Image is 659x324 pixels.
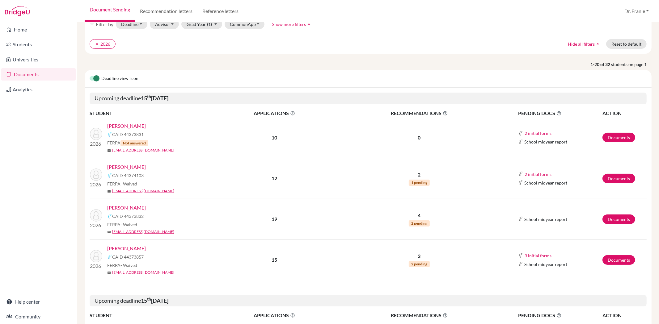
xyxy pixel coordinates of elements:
span: School midyear report [524,261,567,268]
img: Yeh, Brennan [90,250,102,262]
a: Documents [602,255,635,265]
span: APPLICATIONS [213,312,335,319]
span: - Waived [120,222,137,227]
button: 2 initial forms [524,130,552,137]
p: 2 [336,171,503,178]
a: [PERSON_NAME] [107,163,146,171]
img: Common App logo [518,131,523,136]
img: Common App logo [107,173,112,178]
button: Reset to default [606,39,647,49]
a: Community [1,310,76,323]
h5: Upcoming deadline [90,295,647,307]
span: CAID 44374103 [112,172,144,179]
a: Universities [1,53,76,66]
img: Common App logo [107,255,112,260]
span: FERPA [107,181,137,187]
span: 2 pending [409,261,430,267]
button: 2 initial forms [524,171,552,178]
button: Advisor [150,19,179,29]
img: Wang, Allyn [90,209,102,222]
span: (1) [207,22,212,27]
th: ACTION [602,311,647,319]
img: Common App logo [518,217,523,222]
button: Show more filtersarrow_drop_up [267,19,317,29]
img: Kang, Liyeh [90,168,102,181]
span: FERPA [107,221,137,228]
button: Dr. Eranie [622,5,652,17]
span: mail [107,189,111,193]
button: 3 initial forms [524,252,552,259]
th: STUDENT [90,109,213,117]
img: Chen, Oliver [90,128,102,140]
i: arrow_drop_up [595,41,601,47]
a: Documents [602,174,635,183]
span: APPLICATIONS [213,110,335,117]
img: Common App logo [518,139,523,144]
a: Documents [602,214,635,224]
button: Deadline [116,19,147,29]
span: PENDING DOCS [518,110,602,117]
img: Common App logo [107,214,112,219]
a: Students [1,38,76,51]
a: [EMAIL_ADDRESS][DOMAIN_NAME] [112,229,174,235]
button: clear2026 [90,39,116,49]
th: STUDENT [90,311,213,319]
span: RECOMMENDATIONS [336,110,503,117]
span: RECOMMENDATIONS [336,312,503,319]
a: [PERSON_NAME] [107,245,146,252]
span: Deadline view is on [101,75,138,82]
p: 2026 [90,140,102,147]
span: mail [107,271,111,275]
img: Bridge-U [5,6,30,16]
img: Common App logo [107,132,112,137]
span: - Waived [120,263,137,268]
b: 15 [DATE] [141,95,168,102]
b: 15 [DATE] [141,297,168,304]
span: mail [107,230,111,234]
b: 12 [272,175,277,181]
img: Common App logo [518,262,523,267]
span: CAID 44373857 [112,254,144,260]
span: 2 pending [409,220,430,226]
a: Documents [1,68,76,81]
b: 19 [272,216,277,222]
h5: Upcoming deadline [90,93,647,104]
sup: th [147,297,151,301]
a: [PERSON_NAME] [107,204,146,211]
span: School midyear report [524,139,567,145]
p: 2026 [90,181,102,188]
a: [EMAIL_ADDRESS][DOMAIN_NAME] [112,188,174,194]
span: Not answered [120,140,148,146]
i: clear [95,42,99,46]
sup: th [147,94,151,99]
span: mail [107,149,111,152]
span: Show more filters [272,22,306,27]
p: 0 [336,134,503,141]
button: Grad Year(1) [181,19,222,29]
a: [EMAIL_ADDRESS][DOMAIN_NAME] [112,270,174,275]
p: 2026 [90,222,102,229]
span: FERPA [107,262,137,268]
p: 2026 [90,262,102,270]
img: Common App logo [518,253,523,258]
a: Documents [602,133,635,142]
span: PENDING DOCS [518,312,602,319]
span: FERPA [107,139,148,146]
span: students on page 1 [611,61,652,68]
b: 10 [272,135,277,140]
strong: 1-20 of 32 [590,61,611,68]
span: 1 pending [409,180,430,186]
b: 15 [272,257,277,263]
span: CAID 44373832 [112,213,144,219]
span: Hide all filters [568,41,595,47]
p: 3 [336,252,503,260]
span: CAID 44373831 [112,131,144,138]
span: School midyear report [524,216,567,222]
i: filter_list [90,22,95,27]
p: 4 [336,212,503,219]
span: - Waived [120,181,137,186]
span: Filter by [96,21,113,27]
button: Hide all filtersarrow_drop_up [563,39,606,49]
a: [PERSON_NAME] [107,122,146,130]
img: Common App logo [518,172,523,177]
